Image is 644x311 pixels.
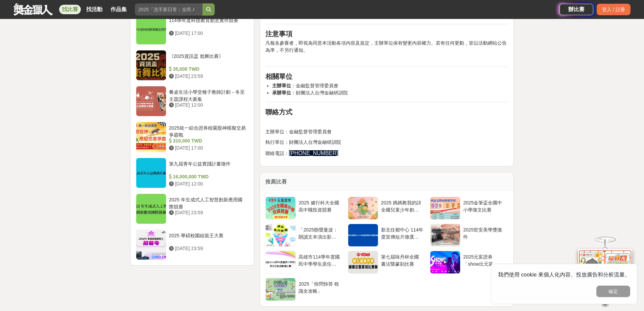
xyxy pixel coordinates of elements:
div: 2025 年生成式人工智慧創新應用國際競賽 [169,196,246,209]
input: 2025「洗手新日常：全民 ALL IN」洗手歌全台徵選 [135,3,202,16]
div: 35,000 TWD [169,66,246,73]
a: 《2025資訊盃 尬舞比賽》 35,000 TWD [DATE] 23:59 [136,50,249,81]
div: 推薦比賽 [260,172,514,191]
li: ：金融監督管理委員會 [272,82,508,89]
div: 新北住都中心 114年度宣傳短片徵選活動 [381,226,423,239]
li: ：財團法人台灣金融研訓院 [272,89,508,96]
a: 2025 華碩校園組裝王大賽 [DATE] 23:59 [136,229,249,260]
button: 確定 [596,286,630,297]
div: 2025 健行科大全國高中職投資競賽 [299,199,341,212]
strong: 注意事項 [265,30,292,38]
a: 第九屆青年公益實踐計畫徵件 16,000,000 TWD [DATE] 12:00 [136,158,249,188]
span: 我們使用 cookie 來個人化內容、投放廣告和分析流量。 [498,272,630,277]
a: 2025元富證券「show出元富，理財更有Fu！」影音競賽活動 [430,251,508,274]
a: 餐桌生活小學堂種子教師計劃－冬至主題課程大募集 [DATE] 12:00 [136,86,249,116]
a: 找活動 [84,5,105,14]
a: 114學年度科技教育創意實作競賽 [DATE] 17:00 [136,14,249,45]
div: [DATE] 23:59 [169,245,246,252]
div: [DATE] 23:59 [169,73,246,80]
a: 找比賽 [59,5,81,14]
div: 第七屆味丹杯全國書法暨篆刻比賽 [381,253,423,266]
a: 2025金筆盃全國中小學徵文比賽 [430,197,508,220]
strong: 主辦單位 [272,83,291,88]
a: 高雄市114學年度國民中學學生原住民族語歌謠比賽 [265,251,343,274]
p: 主辦單位：金融監督管理委員會 [265,128,508,135]
div: [DATE] 12:00 [169,102,246,109]
div: 310,000 TWD [169,137,246,145]
a: 第七屆味丹杯全國書法暨篆刻比賽 [348,251,426,274]
strong: 相關單位 [265,73,292,80]
a: 2025世安美學獎徵件 [430,224,508,247]
div: 餐桌生活小學堂種子教師計劃－冬至主題課程大募集 [169,89,246,102]
p: 執行單位：財團法人台灣金融研訓院 [265,139,508,146]
div: [DATE] 12:00 [169,180,246,187]
div: [DATE] 17:00 [169,30,246,37]
div: 2025世安美學獎徵件 [463,226,505,239]
span: [PHONE_NUMBER] [289,150,338,156]
a: 2025統一綜合證券校園股神模擬交易爭霸戰 310,000 TWD [DATE] 17:00 [136,122,249,152]
a: 2025 媽媽教我的詩 全國兒童少年創意朗詩大賽 [348,197,426,220]
a: 辦比賽 [559,4,593,15]
div: 2025「快問快答 稅識全攻略」 [299,281,341,293]
div: 2025元富證券「show出元富，理財更有Fu！」影音競賽活動 [463,253,505,266]
div: 114學年度科技教育創意實作競賽 [169,17,246,30]
p: 聯絡電話： [265,149,508,157]
a: 2025 健行科大全國高中職投資競賽 [265,197,343,220]
strong: 聯絡方式 [265,108,292,116]
div: 2025 華碩校園組裝王大賽 [169,232,246,245]
strong: 承辦單位 [272,90,291,95]
div: 《2025資訊盃 尬舞比賽》 [169,53,246,66]
img: d2146d9a-e6f6-4337-9592-8cefde37ba6b.png [578,245,632,290]
div: [DATE] 23:59 [169,209,246,216]
div: 高雄市114學年度國民中學學生原住民族語歌謠比賽 [299,253,341,266]
a: 新北住都中心 114年度宣傳短片徵選活動 [348,224,426,247]
div: 2025金筆盃全國中小學徵文比賽 [463,199,505,212]
a: 2025「快問快答 稅識全攻略」 [265,278,343,301]
div: 第九屆青年公益實踐計畫徵件 [169,160,246,173]
p: 凡報名參賽者，即視為同意本活動各項內容及規定，主辦單位保有變更內容權力。若有任何更動，皆以活動網站公告為準，不另行通知。 [265,40,508,61]
div: 2025 媽媽教我的詩 全國兒童少年創意朗詩大賽 [381,199,423,212]
a: 作品集 [108,5,129,14]
a: 「2025朗聲曼波：朗讀文本演出影片」徵選辦法 [265,224,343,247]
div: [DATE] 17:00 [169,145,246,152]
div: 2025統一綜合證券校園股神模擬交易爭霸戰 [169,125,246,137]
a: 2025 年生成式人工智慧創新應用國際競賽 [DATE] 23:59 [136,194,249,224]
div: 16,000,000 TWD [169,173,246,180]
div: 「2025朗聲曼波：朗讀文本演出影片」徵選辦法 [299,226,341,239]
div: 登入 / 註冊 [597,4,630,15]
